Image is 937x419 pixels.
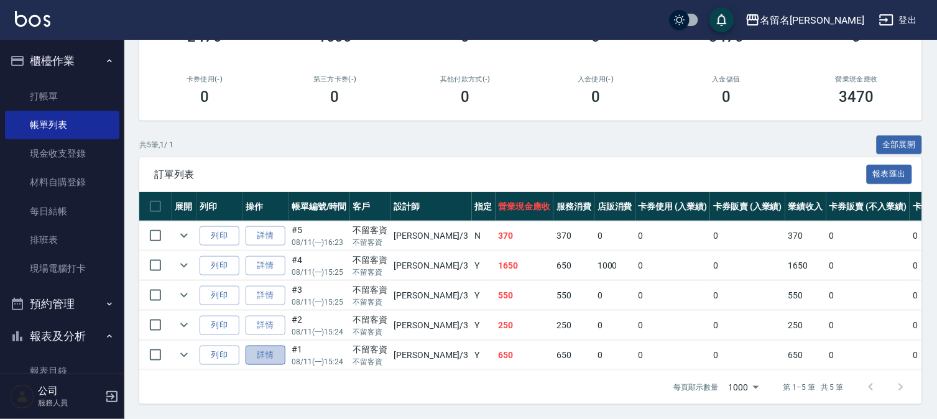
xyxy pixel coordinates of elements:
[710,281,785,310] td: 0
[461,88,470,106] h3: 0
[722,88,731,106] h3: 0
[246,346,285,365] a: 詳情
[594,341,635,370] td: 0
[496,341,554,370] td: 650
[676,75,777,83] h2: 入金儲值
[826,192,910,221] th: 卡券販賣 (不入業績)
[826,341,910,370] td: 0
[38,385,101,397] h5: 公司
[496,221,554,251] td: 370
[724,371,764,404] div: 1000
[5,45,119,77] button: 櫃檯作業
[635,341,711,370] td: 0
[5,139,119,168] a: 現金收支登錄
[594,311,635,340] td: 0
[292,297,347,308] p: 08/11 (一) 15:25
[826,221,910,251] td: 0
[710,221,785,251] td: 0
[5,168,119,196] a: 材料自購登錄
[353,326,388,338] p: 不留客資
[785,221,826,251] td: 370
[553,251,594,280] td: 650
[288,192,350,221] th: 帳單編號/時間
[674,382,719,393] p: 每頁顯示數量
[553,221,594,251] td: 370
[496,251,554,280] td: 1650
[553,281,594,310] td: 550
[594,221,635,251] td: 0
[472,221,496,251] td: N
[5,254,119,283] a: 現場電腦打卡
[785,251,826,280] td: 1650
[594,281,635,310] td: 0
[785,281,826,310] td: 550
[288,281,350,310] td: #3
[710,311,785,340] td: 0
[353,283,388,297] div: 不留客資
[200,88,209,106] h3: 0
[353,313,388,326] div: 不留客資
[635,192,711,221] th: 卡券使用 (入業績)
[390,311,471,340] td: [PERSON_NAME] /3
[826,311,910,340] td: 0
[472,251,496,280] td: Y
[200,256,239,275] button: 列印
[806,75,907,83] h2: 營業現金應收
[38,397,101,408] p: 服務人員
[390,221,471,251] td: [PERSON_NAME] /3
[785,341,826,370] td: 650
[353,224,388,237] div: 不留客資
[635,281,711,310] td: 0
[353,297,388,308] p: 不留客資
[285,75,385,83] h2: 第三方卡券(-)
[472,311,496,340] td: Y
[553,192,594,221] th: 服務消費
[5,357,119,385] a: 報表目錄
[390,341,471,370] td: [PERSON_NAME] /3
[246,316,285,335] a: 詳情
[288,221,350,251] td: #5
[594,251,635,280] td: 1000
[5,320,119,352] button: 報表及分析
[288,311,350,340] td: #2
[635,221,711,251] td: 0
[200,316,239,335] button: 列印
[200,226,239,246] button: 列印
[353,254,388,267] div: 不留客資
[635,251,711,280] td: 0
[867,165,913,184] button: 報表匯出
[246,286,285,305] a: 詳情
[709,7,734,32] button: save
[877,136,923,155] button: 全部展開
[710,251,785,280] td: 0
[785,192,826,221] th: 業績收入
[200,286,239,305] button: 列印
[635,311,711,340] td: 0
[288,251,350,280] td: #4
[785,311,826,340] td: 250
[874,9,922,32] button: 登出
[826,281,910,310] td: 0
[196,192,242,221] th: 列印
[545,75,646,83] h2: 入金使用(-)
[839,88,874,106] h3: 3470
[139,139,173,150] p: 共 5 筆, 1 / 1
[175,316,193,334] button: expand row
[5,288,119,320] button: 預約管理
[826,251,910,280] td: 0
[154,75,255,83] h2: 卡券使用(-)
[5,111,119,139] a: 帳單列表
[5,82,119,111] a: 打帳單
[288,341,350,370] td: #1
[200,346,239,365] button: 列印
[390,251,471,280] td: [PERSON_NAME] /3
[472,341,496,370] td: Y
[292,326,347,338] p: 08/11 (一) 15:24
[496,281,554,310] td: 550
[292,267,347,278] p: 08/11 (一) 15:25
[353,356,388,367] p: 不留客資
[172,192,196,221] th: 展開
[5,197,119,226] a: 每日結帳
[553,311,594,340] td: 250
[175,346,193,364] button: expand row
